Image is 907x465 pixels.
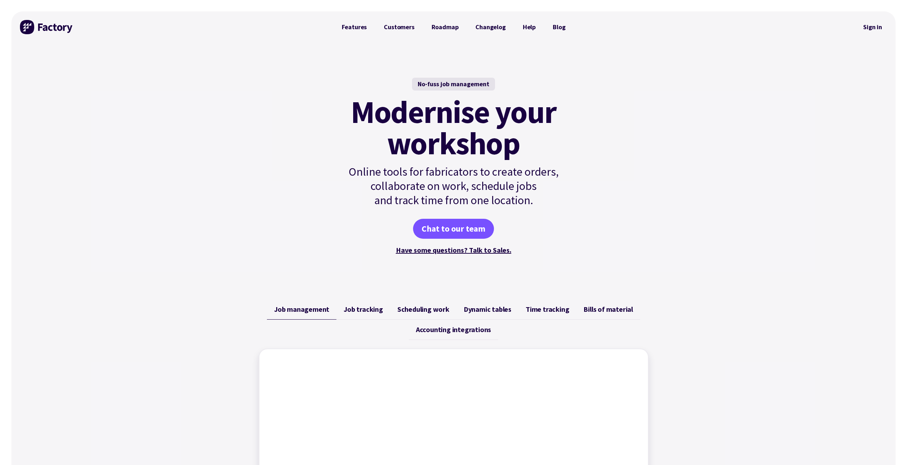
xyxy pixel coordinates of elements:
img: Factory [20,20,73,34]
span: Job management [274,305,329,314]
span: Time tracking [526,305,569,314]
a: Customers [375,20,423,34]
span: Dynamic tables [464,305,511,314]
nav: Secondary Navigation [858,19,887,35]
span: Scheduling work [397,305,449,314]
p: Online tools for fabricators to create orders, collaborate on work, schedule jobs and track time ... [333,165,574,207]
span: Accounting integrations [416,325,491,334]
a: Blog [544,20,574,34]
a: Help [514,20,544,34]
nav: Primary Navigation [333,20,574,34]
a: Changelog [467,20,514,34]
a: Sign in [858,19,887,35]
a: Roadmap [423,20,467,34]
a: Chat to our team [413,219,494,239]
mark: Modernise your workshop [351,96,556,159]
span: Bills of material [583,305,633,314]
span: Job tracking [344,305,383,314]
a: Features [333,20,376,34]
a: Have some questions? Talk to Sales. [396,246,511,254]
div: No-fuss job management [412,78,495,91]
